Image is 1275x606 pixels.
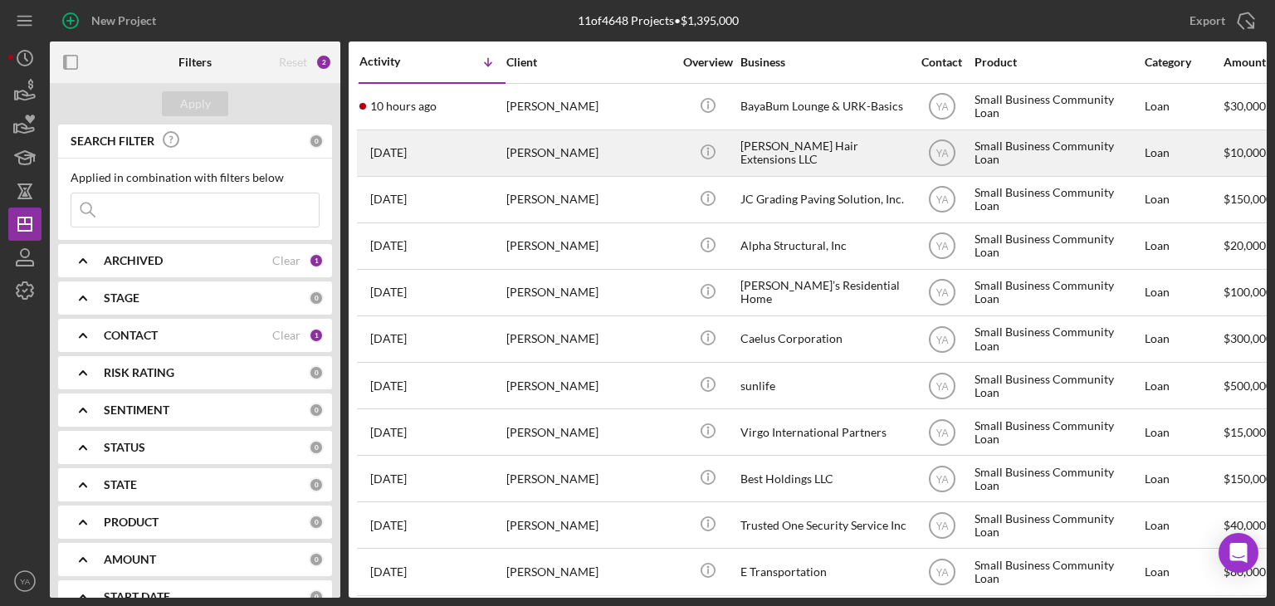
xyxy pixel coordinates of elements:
[370,379,407,393] time: 2025-08-07 04:44
[1145,271,1222,315] div: Loan
[272,254,300,267] div: Clear
[1219,533,1258,573] div: Open Intercom Messenger
[1145,317,1222,361] div: Loan
[1145,364,1222,408] div: Loan
[740,457,906,501] div: Best Holdings LLC
[740,131,906,175] div: [PERSON_NAME] Hair Extensions LLC
[370,426,407,439] time: 2025-07-21 05:48
[935,520,948,531] text: YA
[1145,503,1222,547] div: Loan
[740,271,906,315] div: [PERSON_NAME]’s Residential Home
[740,317,906,361] div: Caelus Corporation
[506,56,672,69] div: Client
[740,364,906,408] div: sunlife
[91,4,156,37] div: New Project
[309,515,324,530] div: 0
[975,364,1141,408] div: Small Business Community Loan
[975,410,1141,454] div: Small Business Community Loan
[20,577,31,586] text: YA
[740,56,906,69] div: Business
[740,224,906,268] div: Alpha Structural, Inc
[935,194,948,206] text: YA
[309,291,324,305] div: 0
[104,291,139,305] b: STAGE
[506,317,672,361] div: [PERSON_NAME]
[104,254,163,267] b: ARCHIVED
[104,441,145,454] b: STATUS
[370,286,407,299] time: 2025-08-11 22:22
[104,516,159,529] b: PRODUCT
[370,519,407,532] time: 2025-07-16 20:01
[370,565,407,579] time: 2025-07-13 21:54
[506,178,672,222] div: [PERSON_NAME]
[370,472,407,486] time: 2025-07-17 22:11
[506,457,672,501] div: [PERSON_NAME]
[104,590,170,604] b: START DATE
[370,332,407,345] time: 2025-08-11 05:37
[104,366,174,379] b: RISK RATING
[911,56,973,69] div: Contact
[740,85,906,129] div: BayaBum Lounge & URK-Basics
[180,91,211,116] div: Apply
[71,171,320,184] div: Applied in combination with filters below
[935,473,948,485] text: YA
[975,457,1141,501] div: Small Business Community Loan
[309,134,324,149] div: 0
[935,567,948,579] text: YA
[935,334,948,345] text: YA
[975,85,1141,129] div: Small Business Community Loan
[162,91,228,116] button: Apply
[506,271,672,315] div: [PERSON_NAME]
[8,564,42,598] button: YA
[935,427,948,438] text: YA
[370,146,407,159] time: 2025-08-14 16:58
[1145,457,1222,501] div: Loan
[975,317,1141,361] div: Small Business Community Loan
[309,365,324,380] div: 0
[935,241,948,252] text: YA
[975,56,1141,69] div: Product
[178,56,212,69] b: Filters
[506,550,672,594] div: [PERSON_NAME]
[740,550,906,594] div: E Transportation
[315,54,332,71] div: 2
[506,503,672,547] div: [PERSON_NAME]
[975,550,1141,594] div: Small Business Community Loan
[975,178,1141,222] div: Small Business Community Loan
[1145,56,1222,69] div: Category
[1145,85,1222,129] div: Loan
[71,134,154,148] b: SEARCH FILTER
[935,380,948,392] text: YA
[1145,131,1222,175] div: Loan
[1190,4,1225,37] div: Export
[370,100,437,113] time: 2025-08-19 06:22
[1145,178,1222,222] div: Loan
[50,4,173,37] button: New Project
[272,329,300,342] div: Clear
[506,364,672,408] div: [PERSON_NAME]
[309,440,324,455] div: 0
[975,503,1141,547] div: Small Business Community Loan
[309,328,324,343] div: 1
[975,131,1141,175] div: Small Business Community Loan
[740,178,906,222] div: JC Grading Paving Solution, Inc.
[104,478,137,491] b: STATE
[104,329,158,342] b: CONTACT
[506,85,672,129] div: [PERSON_NAME]
[370,193,407,206] time: 2025-08-14 15:39
[279,56,307,69] div: Reset
[309,253,324,268] div: 1
[370,239,407,252] time: 2025-08-12 08:13
[1145,550,1222,594] div: Loan
[975,271,1141,315] div: Small Business Community Loan
[309,552,324,567] div: 0
[677,56,739,69] div: Overview
[104,403,169,417] b: SENTIMENT
[506,224,672,268] div: [PERSON_NAME]
[935,287,948,299] text: YA
[740,503,906,547] div: Trusted One Security Service Inc
[935,148,948,159] text: YA
[309,477,324,492] div: 0
[740,410,906,454] div: Virgo International Partners
[975,224,1141,268] div: Small Business Community Loan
